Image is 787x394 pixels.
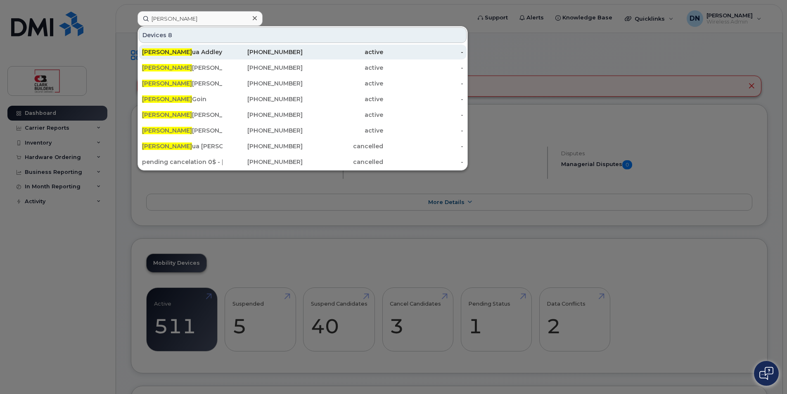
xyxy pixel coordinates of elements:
div: [PHONE_NUMBER] [223,95,303,103]
div: [PERSON_NAME] [142,64,223,72]
div: active [303,126,383,135]
div: - [383,158,464,166]
div: [PHONE_NUMBER] [223,48,303,56]
div: active [303,111,383,119]
div: [PHONE_NUMBER] [223,158,303,166]
div: [PHONE_NUMBER] [223,64,303,72]
span: [PERSON_NAME] [142,111,192,119]
div: active [303,79,383,88]
div: active [303,48,383,56]
div: [PHONE_NUMBER] [223,126,303,135]
span: [PERSON_NAME] [142,64,192,71]
span: [PERSON_NAME] [142,142,192,150]
a: [PERSON_NAME][PERSON_NAME][PHONE_NUMBER]active- [139,76,467,91]
a: [PERSON_NAME]Goin[PHONE_NUMBER]active- [139,92,467,107]
a: [PERSON_NAME][PERSON_NAME] iPad[PHONE_NUMBER]active- [139,107,467,122]
a: [PERSON_NAME][PERSON_NAME][PHONE_NUMBER]active- [139,60,467,75]
div: pending cancelation 0$ - [DATE] Addley - [142,158,223,166]
span: [PERSON_NAME] [142,48,192,56]
img: Open chat [759,367,773,380]
div: cancelled [303,142,383,150]
span: [PERSON_NAME] [142,127,192,134]
a: [PERSON_NAME][PERSON_NAME][PHONE_NUMBER]active- [139,123,467,138]
div: [PHONE_NUMBER] [223,142,303,150]
div: - [383,64,464,72]
div: cancelled [303,158,383,166]
div: - [383,95,464,103]
span: [PERSON_NAME] [142,95,192,103]
div: active [303,64,383,72]
a: [PERSON_NAME]ua [PERSON_NAME][PHONE_NUMBER]cancelled- [139,139,467,154]
div: [PERSON_NAME] [142,126,223,135]
div: [PHONE_NUMBER] [223,111,303,119]
div: [PERSON_NAME] [142,79,223,88]
div: - [383,79,464,88]
div: [PHONE_NUMBER] [223,79,303,88]
div: Goin [142,95,223,103]
div: Devices [139,27,467,43]
div: active [303,95,383,103]
div: [PERSON_NAME] iPad [142,111,223,119]
div: ua Addley [142,48,223,56]
div: - [383,48,464,56]
div: - [383,111,464,119]
div: - [383,142,464,150]
span: 8 [168,31,172,39]
span: [PERSON_NAME] [142,80,192,87]
div: - [383,126,464,135]
a: pending cancelation 0$ - [DATE]Addley -[PHONE_NUMBER]cancelled- [139,154,467,169]
div: ua [PERSON_NAME] [142,142,223,150]
a: [PERSON_NAME]ua Addley[PHONE_NUMBER]active- [139,45,467,59]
